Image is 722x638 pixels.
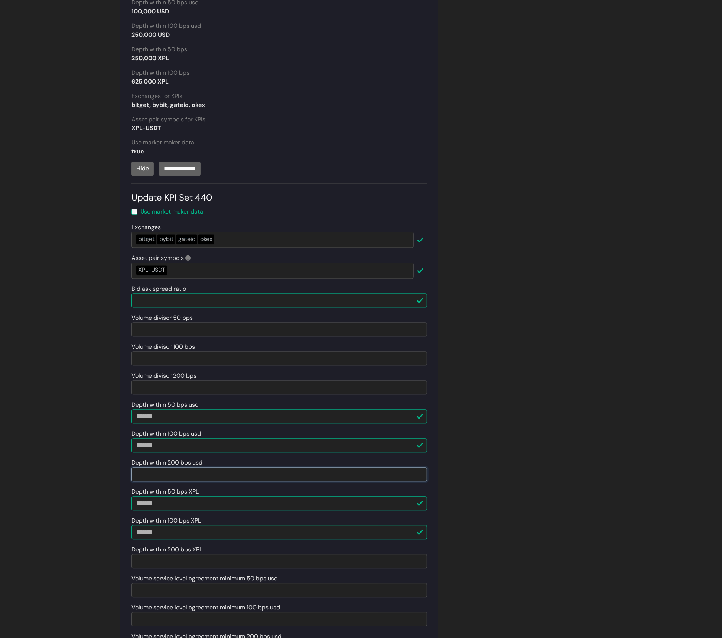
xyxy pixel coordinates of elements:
[131,574,278,583] label: Volume service level agreement minimum 50 bps usd
[136,266,167,275] div: XPL-USDT
[176,235,197,244] div: gateio
[131,22,201,30] label: Depth within 100 bps usd
[131,285,186,294] label: Bid ask spread ratio
[131,401,199,410] label: Depth within 50 bps usd
[131,488,199,497] label: Depth within 50 bps XPL
[131,31,170,39] strong: 250,000 USD
[131,430,201,439] label: Depth within 100 bps usd
[198,235,214,244] div: okex
[131,139,194,147] label: Use market maker data
[131,459,202,468] label: Depth within 200 bps usd
[131,92,182,101] label: Exchanges for KPIs
[131,124,161,132] strong: XPL-USDT
[131,372,196,381] label: Volume divisor 200 bps
[131,148,144,156] strong: true
[131,343,195,352] label: Volume divisor 100 bps
[131,223,161,232] label: Exchanges
[131,68,189,77] label: Depth within 100 bps
[157,235,175,244] div: bybit
[131,115,205,124] label: Asset pair symbols for KPIs
[131,162,154,176] a: Hide
[131,517,201,525] label: Depth within 100 bps XPL
[131,546,202,554] label: Depth within 200 bps XPL
[131,7,169,15] strong: 100,000 USD
[140,208,203,217] label: Use market maker data
[131,78,169,85] strong: 625,000 XPL
[131,45,187,54] label: Depth within 50 bps
[136,235,156,244] div: bitget
[131,314,193,323] label: Volume divisor 50 bps
[131,603,280,612] label: Volume service level agreement minimum 100 bps usd
[131,191,427,205] div: Update KPI Set 440
[131,254,191,263] label: Asset pair symbols
[131,54,169,62] strong: 250,000 XPL
[131,101,205,109] strong: bitget, bybit, gateio, okex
